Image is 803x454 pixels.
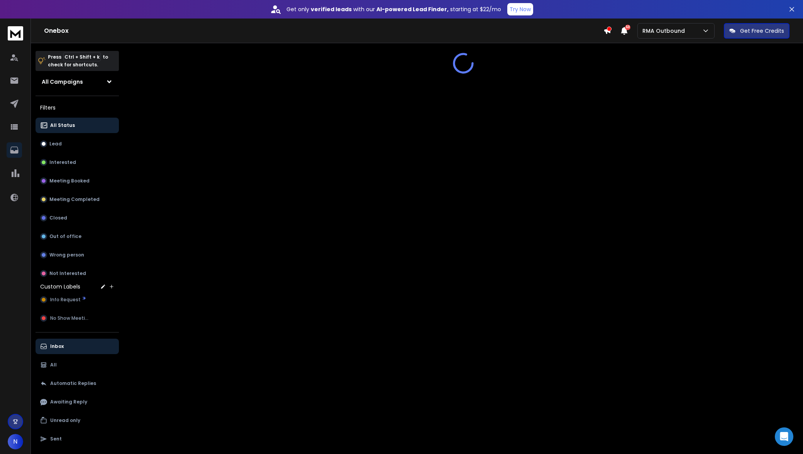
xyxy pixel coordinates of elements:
[36,394,119,410] button: Awaiting Reply
[49,215,67,221] p: Closed
[36,173,119,189] button: Meeting Booked
[40,283,80,290] h3: Custom Labels
[510,5,531,13] p: Try Now
[44,26,603,35] h1: Onebox
[311,5,352,13] strong: verified leads
[36,74,119,89] button: All Campaigns
[724,23,789,39] button: Get Free Credits
[36,376,119,391] button: Automatic Replies
[48,53,108,69] p: Press to check for shortcuts.
[36,155,119,170] button: Interested
[50,399,87,405] p: Awaiting Reply
[642,27,688,35] p: RMA Outbound
[50,362,57,368] p: All
[36,210,119,226] button: Closed
[36,118,119,133] button: All Status
[36,292,119,307] button: Info Request
[376,5,449,13] strong: AI-powered Lead Finder,
[36,413,119,428] button: Unread only
[8,26,23,41] img: logo
[49,141,62,147] p: Lead
[49,159,76,165] p: Interested
[50,315,91,321] span: No Show Meeting
[8,434,23,449] button: N
[36,311,119,326] button: No Show Meeting
[49,178,90,184] p: Meeting Booked
[36,229,119,244] button: Out of office
[625,25,630,30] span: 50
[740,27,784,35] p: Get Free Credits
[36,102,119,113] h3: Filters
[507,3,533,15] button: Try Now
[36,136,119,152] button: Lead
[50,122,75,128] p: All Status
[50,297,81,303] span: Info Request
[36,339,119,354] button: Inbox
[42,78,83,86] h1: All Campaigns
[286,5,501,13] p: Get only with our starting at $22/mo
[49,270,86,277] p: Not Interested
[50,380,96,386] p: Automatic Replies
[49,233,81,240] p: Out of office
[36,192,119,207] button: Meeting Completed
[49,252,84,258] p: Wrong person
[49,196,100,203] p: Meeting Completed
[775,427,793,446] div: Open Intercom Messenger
[36,247,119,263] button: Wrong person
[50,343,64,349] p: Inbox
[50,436,62,442] p: Sent
[50,417,80,424] p: Unread only
[63,52,101,61] span: Ctrl + Shift + k
[36,266,119,281] button: Not Interested
[36,357,119,373] button: All
[36,431,119,447] button: Sent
